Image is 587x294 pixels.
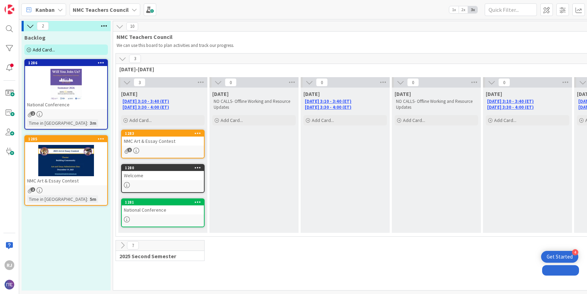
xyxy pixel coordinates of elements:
[27,195,87,203] div: Time in [GEOGRAPHIC_DATA]
[5,260,14,270] div: RJ
[88,119,98,127] div: 3m
[25,100,107,109] div: National Conference
[407,78,419,87] span: 0
[127,148,132,152] span: 1
[24,34,46,41] span: Backlog
[122,137,204,146] div: NMC Art & Essay Contest
[312,117,334,123] span: Add Card...
[127,241,139,250] span: 7
[305,98,351,104] a: [DATE] 3:10 - 3:40 (ET)
[305,104,351,110] a: [DATE] 3:30 - 4:00 (ET)
[125,200,204,205] div: 1281
[122,165,204,171] div: 1280
[122,104,169,110] a: [DATE] 3:30 - 4:00 (ET)
[119,253,196,260] span: 2025 Second Semester
[498,78,510,87] span: 0
[73,6,129,13] b: NMC Teachers Council
[485,3,537,16] input: Quick Filter...
[35,6,55,14] span: Kanban
[122,199,204,205] div: 1281
[31,187,35,192] span: 2
[88,195,98,203] div: 5m
[25,60,107,66] div: 1286
[122,130,204,146] div: 1283NMC Art & Essay Contest
[33,47,55,53] span: Add Card...
[572,249,578,255] div: 4
[87,119,88,127] span: :
[396,99,477,110] p: NO CALLS- Offline Working and Resource Updates
[122,205,204,214] div: National Conference
[129,117,152,123] span: Add Card...
[28,137,107,141] div: 1285
[122,130,204,137] div: 1283
[37,22,49,30] span: 2
[134,78,145,87] span: 3
[5,280,14,289] img: avatar
[25,136,107,142] div: 1285
[214,99,294,110] p: NO CALLS- Offline Working and Resource Updates
[459,6,468,13] span: 2x
[31,111,35,116] span: 2
[129,55,141,63] span: 3
[121,90,137,97] span: October 2025
[25,176,107,185] div: NMC Art & Essay Contest
[125,165,204,170] div: 1280
[28,60,107,65] div: 1286
[494,117,516,123] span: Add Card...
[122,171,204,180] div: Welcome
[547,253,573,260] div: Get Started
[25,60,107,109] div: 1286National Conference
[487,98,534,104] a: [DATE] 3:10 - 3:40 (ET)
[212,90,229,97] span: November 2025
[87,195,88,203] span: :
[122,165,204,180] div: 1280Welcome
[449,6,459,13] span: 1x
[316,78,328,87] span: 0
[303,90,320,97] span: December 2025
[5,5,14,14] img: Visit kanbanzone.com
[468,6,477,13] span: 3x
[125,131,204,136] div: 1283
[403,117,425,123] span: Add Card...
[486,90,502,97] span: February 2026
[221,117,243,123] span: Add Card...
[487,104,534,110] a: [DATE] 3:30 - 4:00 (ET)
[541,251,578,263] div: Open Get Started checklist, remaining modules: 4
[122,199,204,214] div: 1281National Conference
[225,78,237,87] span: 0
[122,98,169,104] a: [DATE] 3:10 - 3:40 (ET)
[126,22,138,31] span: 10
[27,119,87,127] div: Time in [GEOGRAPHIC_DATA]
[395,90,411,97] span: January 2026
[25,136,107,185] div: 1285NMC Art & Essay Contest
